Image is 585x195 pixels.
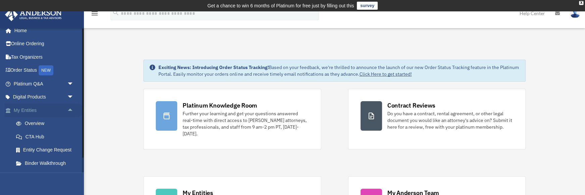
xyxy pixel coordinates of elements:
[112,9,119,16] i: search
[357,2,378,10] a: survey
[5,104,84,117] a: My Entitiesarrow_drop_up
[5,90,84,104] a: Digital Productsarrow_drop_down
[143,89,321,149] a: Platinum Knowledge Room Further your learning and get your questions answered real-time with dire...
[5,77,84,90] a: Platinum Q&Aarrow_drop_down
[39,65,53,75] div: NEW
[348,89,526,149] a: Contract Reviews Do you have a contract, rental agreement, or other legal document you would like...
[570,8,580,18] img: User Pic
[158,64,269,70] strong: Exciting News: Introducing Order Status Tracking!
[67,90,81,104] span: arrow_drop_down
[387,110,513,130] div: Do you have a contract, rental agreement, or other legal document you would like an attorney's ad...
[9,117,84,130] a: Overview
[207,2,354,10] div: Get a chance to win 6 months of Platinum for free just by filling out this
[9,156,84,170] a: Binder Walkthrough
[183,101,257,110] div: Platinum Knowledge Room
[5,50,84,64] a: Tax Organizers
[183,110,308,137] div: Further your learning and get your questions answered real-time with direct access to [PERSON_NAM...
[67,104,81,117] span: arrow_drop_up
[5,37,84,51] a: Online Ordering
[91,12,99,17] a: menu
[158,64,520,77] div: Based on your feedback, we're thrilled to announce the launch of our new Order Status Tracking fe...
[387,101,435,110] div: Contract Reviews
[9,143,84,157] a: Entity Change Request
[67,77,81,91] span: arrow_drop_down
[9,130,84,143] a: CTA Hub
[3,8,64,21] img: Anderson Advisors Platinum Portal
[5,64,84,77] a: Order StatusNEW
[5,24,81,37] a: Home
[9,170,84,183] a: My Blueprint
[579,1,583,5] div: close
[91,9,99,17] i: menu
[359,71,411,77] a: Click Here to get started!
